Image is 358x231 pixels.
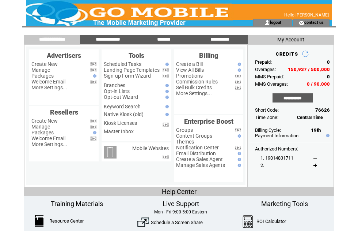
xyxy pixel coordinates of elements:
[31,61,58,67] a: Create New
[261,200,308,208] span: Marketing Tools
[104,104,141,109] a: Keyword Search
[35,215,43,227] img: ResourceCenter.png
[162,188,197,195] span: Help Center
[304,20,324,25] a: contact us
[31,67,50,73] a: Manage
[176,61,203,67] a: Create a Bill
[129,52,144,59] span: Tools
[255,59,272,65] span: Prepaid:
[104,61,141,67] a: Scheduled Tasks
[132,145,169,151] a: Mobile Websites
[260,163,264,168] span: 2.
[324,134,330,137] img: help.gif
[176,139,194,145] a: Themes
[163,68,169,72] img: video.png
[236,152,241,155] img: help.gif
[164,105,169,108] img: help.gif
[176,162,225,168] a: Manage Sales Agents
[90,68,96,72] img: video.png
[104,120,137,126] a: Kiosk Licenses
[255,115,278,120] span: Time Zone:
[255,133,298,138] a: Payment Information
[260,155,293,161] span: 1. 19014831711
[255,67,276,72] span: Overages:
[90,62,96,66] img: video.png
[31,118,58,124] a: Create New
[236,134,241,138] img: help.gif
[104,73,151,79] a: Sign-up Form Wizard
[104,128,134,134] a: Master Inbox
[104,88,130,94] a: Opt-in Lists
[151,220,203,225] a: Schedule a Screen Share
[91,74,96,78] img: help.gif
[104,146,117,159] img: mobile-websites.png
[154,209,207,215] span: Mon - Fri 9:00-5:00 Eastern
[255,107,279,113] span: Short Code:
[243,215,254,228] img: Calculator.png
[31,124,50,130] a: Manage
[104,94,138,100] a: Opt-out Wizard
[90,119,96,123] img: video.png
[255,74,284,79] span: MMS Prepaid:
[31,79,65,85] a: Welcome Email
[164,113,169,116] img: help.gif
[299,20,304,26] img: contact_us_icon.gif
[236,68,241,72] img: help.gif
[137,216,149,228] img: ScreenShare.png
[288,67,330,72] span: 150,937 / 500,000
[31,135,65,141] a: Welcome Email
[236,63,241,66] img: help.gif
[164,96,169,99] img: help.gif
[270,20,281,25] a: logout
[31,85,67,90] a: More Settings...
[90,137,96,141] img: video.png
[31,130,54,135] a: Packages
[235,86,241,90] img: video.png
[176,67,204,73] a: View All Bills
[176,127,193,133] a: Groups
[235,128,241,132] img: video.png
[327,59,330,65] span: 0
[255,146,298,152] span: Authorized Numbers:
[235,146,241,150] img: video.png
[176,79,218,85] a: Commission Rules
[327,74,330,79] span: 0
[235,80,241,84] img: video.png
[91,131,96,134] img: help.gif
[284,12,329,18] span: Hello [PERSON_NAME]
[199,52,218,59] span: Billing
[176,90,212,96] a: More Settings...
[90,125,96,129] img: video.png
[256,219,286,224] a: ROI Calculator
[264,20,270,26] img: account_icon.gif
[163,200,199,208] span: Live Support
[176,150,216,156] a: Email Distribution
[297,115,323,120] span: Central Time
[104,82,125,88] a: Branches
[255,127,281,133] span: Billing Cycle:
[255,81,288,87] span: MMS Overages:
[236,164,241,167] img: help.gif
[164,63,169,66] img: help.gif
[176,73,203,79] a: Promotions
[31,141,67,147] a: More Settings...
[163,123,169,127] img: video.png
[176,156,223,162] a: Create a Sales Agent
[315,107,330,113] span: 76626
[163,74,169,78] img: video.png
[276,51,298,57] span: CREDITS
[104,67,160,73] a: Landing Page Templates
[176,133,212,139] a: Content Groups
[47,52,81,59] span: Advertisers
[90,80,96,84] img: video.png
[31,73,54,79] a: Packages
[236,158,241,161] img: help.gif
[50,108,78,116] span: Resellers
[277,37,304,42] span: My Account
[176,85,212,90] a: Sell Bulk Credits
[176,145,219,150] a: Notification Center
[49,218,84,224] a: Resource Center
[164,90,169,93] img: help.gif
[104,111,144,117] a: Native Kiosk (old)
[307,81,330,87] span: 0 / 90,000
